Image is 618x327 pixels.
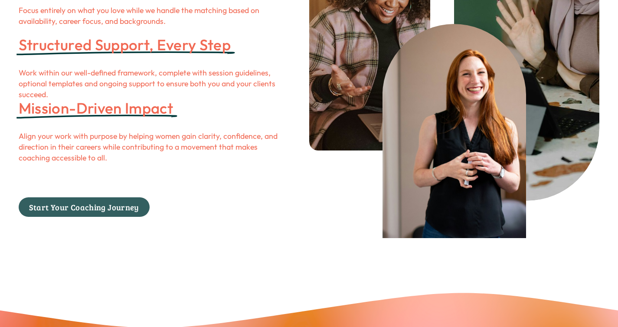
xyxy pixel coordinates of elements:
p: Align your work with purpose by helping women gain clarity, confidence, and direction in their ca... [19,131,285,163]
span: Mission-Driven Impact [19,98,173,118]
a: Start Your Coaching Journey [19,197,150,216]
p: Work within our well-defined framework, complete with session guidelines, optional templates and ... [19,68,285,100]
span: Structured Support, Every Step [19,35,231,54]
p: Focus entirely on what you love while we handle the matching based on availability, career focus,... [19,5,285,27]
